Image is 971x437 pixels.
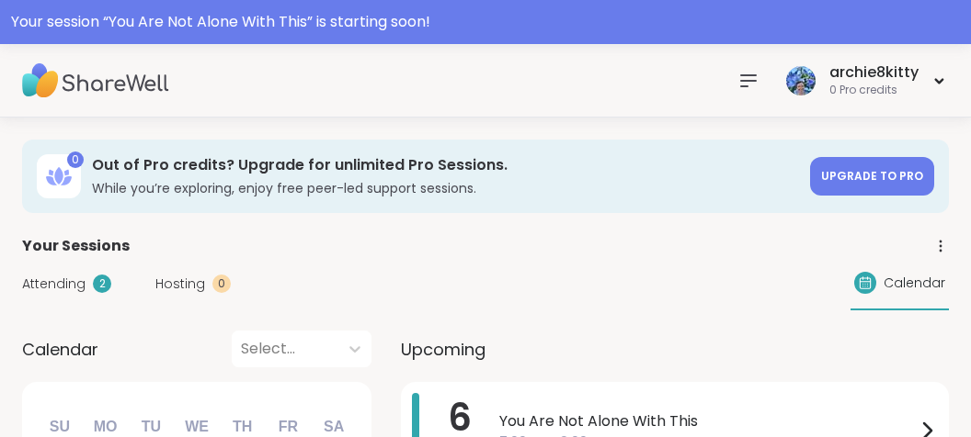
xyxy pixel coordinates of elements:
[401,337,485,362] span: Upcoming
[22,235,130,257] span: Your Sessions
[22,49,169,113] img: ShareWell Nav Logo
[67,151,84,168] div: 0
[11,11,960,33] div: Your session “ You Are Not Alone With This ” is starting soon!
[884,274,945,293] span: Calendar
[93,275,111,293] div: 2
[212,275,231,293] div: 0
[22,275,86,294] span: Attending
[810,157,934,196] a: Upgrade to Pro
[499,410,916,432] span: You Are Not Alone With This
[829,62,919,83] div: archie8kitty
[829,83,919,98] div: 0 Pro credits
[92,155,799,175] h3: Out of Pro credits? Upgrade for unlimited Pro Sessions.
[22,337,98,362] span: Calendar
[92,179,799,197] h3: While you’re exploring, enjoy free peer-led support sessions.
[821,168,923,184] span: Upgrade to Pro
[786,66,816,95] img: archie8kitty
[155,275,205,294] span: Hosting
